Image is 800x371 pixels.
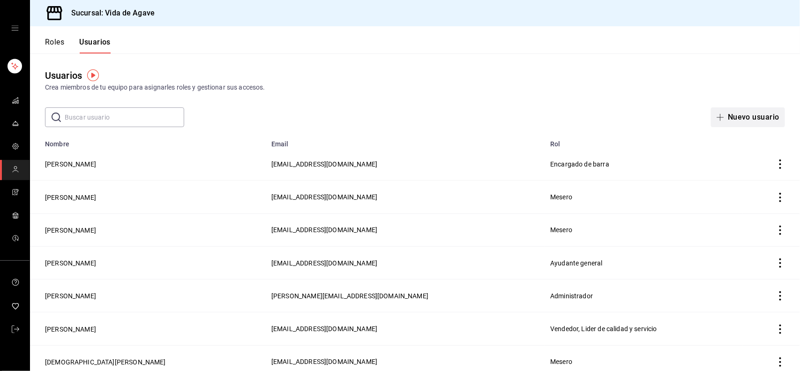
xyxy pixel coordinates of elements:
button: Roles [45,38,64,53]
div: Usuarios [45,68,82,83]
button: [PERSON_NAME] [45,159,96,169]
button: [PERSON_NAME] [45,325,96,334]
button: actions [776,258,785,268]
th: Nombre [30,135,266,148]
div: navigation tabs [45,38,111,53]
div: Crea miembros de tu equipo para asignarles roles y gestionar sus accesos. [45,83,785,92]
button: actions [776,291,785,301]
span: Mesero [550,358,572,365]
button: actions [776,193,785,202]
span: [EMAIL_ADDRESS][DOMAIN_NAME] [271,358,377,365]
button: Usuarios [79,38,111,53]
span: [EMAIL_ADDRESS][DOMAIN_NAME] [271,160,377,168]
span: Mesero [550,226,572,234]
button: [PERSON_NAME] [45,258,96,268]
button: actions [776,159,785,169]
button: [DEMOGRAPHIC_DATA][PERSON_NAME] [45,357,166,367]
span: [EMAIL_ADDRESS][DOMAIN_NAME] [271,226,377,234]
button: actions [776,357,785,367]
span: Administrador [550,292,593,300]
span: [PERSON_NAME][EMAIL_ADDRESS][DOMAIN_NAME] [271,292,428,300]
button: actions [776,325,785,334]
span: Vendedor, Lider de calidad y servicio [550,325,657,333]
img: Tooltip marker [87,69,99,81]
button: open drawer [11,24,19,32]
span: [EMAIL_ADDRESS][DOMAIN_NAME] [271,259,377,267]
h3: Sucursal: Vida de Agave [64,8,155,19]
span: [EMAIL_ADDRESS][DOMAIN_NAME] [271,325,377,333]
button: Nuevo usuario [711,107,785,127]
span: [EMAIL_ADDRESS][DOMAIN_NAME] [271,193,377,201]
button: actions [776,226,785,235]
span: Encargado de barra [550,160,609,168]
input: Buscar usuario [65,108,184,127]
button: [PERSON_NAME] [45,226,96,235]
span: Ayudante general [550,259,602,267]
th: Email [266,135,545,148]
th: Rol [545,135,743,148]
button: [PERSON_NAME] [45,193,96,202]
span: Mesero [550,193,572,201]
button: [PERSON_NAME] [45,291,96,301]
